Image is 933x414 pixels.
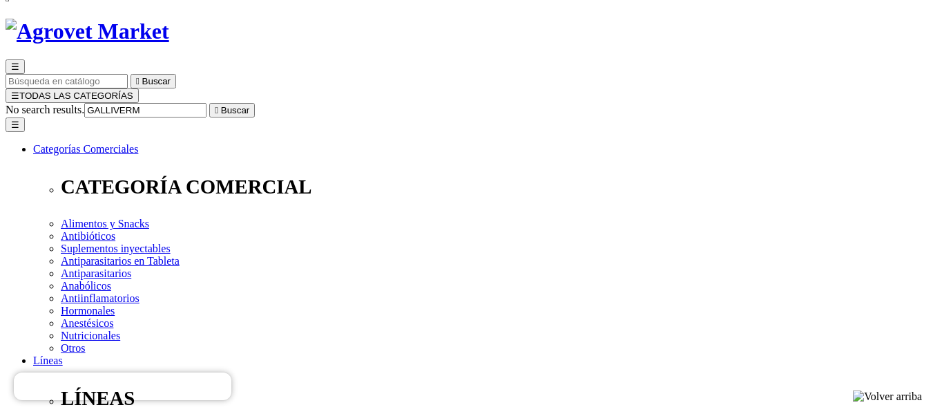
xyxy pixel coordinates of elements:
a: Alimentos y Snacks [61,218,149,229]
input: Buscar [84,103,206,117]
img: Volver arriba [853,391,922,403]
a: Anabólicos [61,280,111,292]
a: Hormonales [61,305,115,317]
button: ☰TODAS LAS CATEGORÍAS [6,88,139,103]
span: Buscar [221,105,249,115]
input: Buscar [6,74,128,88]
span: Buscar [142,76,171,86]
a: Antiparasitarios en Tableta [61,255,180,267]
button: ☰ [6,59,25,74]
img: Agrovet Market [6,19,169,44]
a: Antiinflamatorios [61,292,140,304]
i:  [215,105,218,115]
span: ☰ [11,91,19,101]
button: ☰ [6,117,25,132]
p: LÍNEAS [61,387,927,410]
i:  [136,76,140,86]
button:  Buscar [209,103,255,117]
a: Categorías Comerciales [33,143,138,155]
a: Otros [61,342,86,354]
span: No search results. [6,104,84,115]
a: Anestésicos [61,317,113,329]
button:  Buscar [131,74,176,88]
iframe: Brevo live chat [14,373,231,400]
p: CATEGORÍA COMERCIAL [61,176,927,198]
a: Nutricionales [61,330,120,341]
span: ☰ [11,62,19,72]
a: Antibióticos [61,230,115,242]
a: Líneas [33,355,63,366]
a: Antiparasitarios [61,267,131,279]
a: Suplementos inyectables [61,243,171,254]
